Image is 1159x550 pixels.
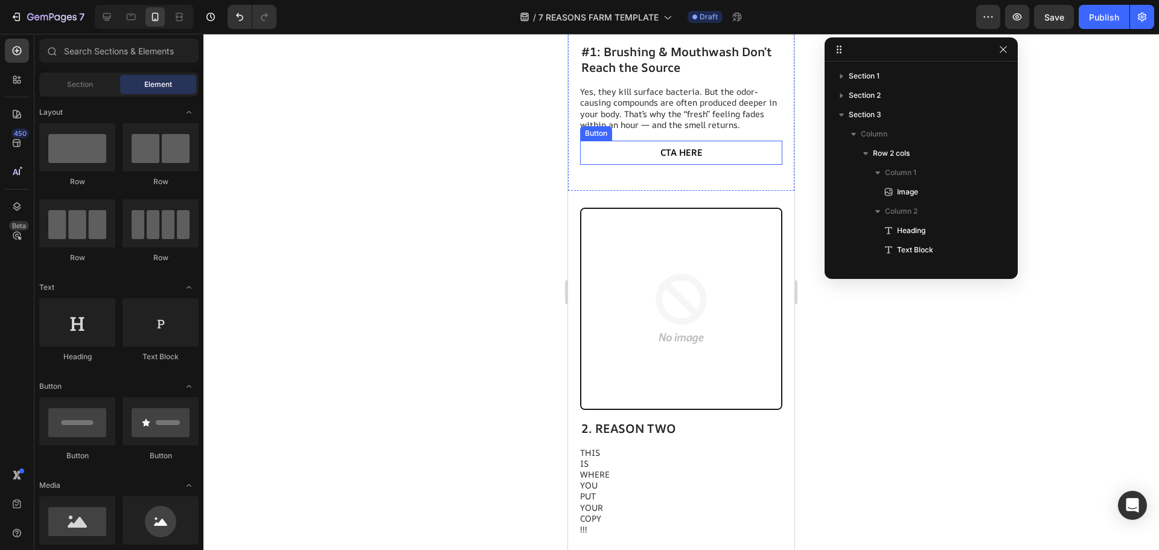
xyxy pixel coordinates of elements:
[1034,5,1074,29] button: Save
[39,282,54,293] span: Text
[1079,5,1129,29] button: Publish
[897,186,918,198] span: Image
[67,79,93,90] span: Section
[885,205,918,217] span: Column 2
[1118,491,1147,520] div: Open Intercom Messenger
[228,5,276,29] div: Undo/Redo
[1044,12,1064,22] span: Save
[39,480,60,491] span: Media
[39,351,115,362] div: Heading
[897,225,925,237] span: Heading
[179,377,199,396] span: Toggle open
[533,11,536,24] span: /
[144,79,172,90] span: Element
[700,11,718,22] span: Draft
[39,107,63,118] span: Layout
[123,176,199,187] div: Row
[79,10,85,24] p: 7
[897,244,933,256] span: Text Block
[123,252,199,263] div: Row
[568,34,794,550] iframe: Design area
[849,89,881,101] span: Section 2
[861,128,887,140] span: Column
[849,109,881,121] span: Section 3
[39,252,115,263] div: Row
[39,381,62,392] span: Button
[538,11,659,24] span: 7 REASONS FARM TEMPLATE
[123,351,199,362] div: Text Block
[885,167,916,179] span: Column 1
[1089,11,1119,24] div: Publish
[897,263,919,275] span: Button
[39,176,115,187] div: Row
[22,511,205,536] button: <p><span style="font-size:15px;">CTA HERE</span></p>
[5,5,90,29] button: 7
[179,103,199,122] span: Toggle open
[179,278,199,297] span: Toggle open
[123,450,199,461] div: Button
[11,129,29,138] div: 450
[9,221,29,231] div: Beta
[39,39,199,63] input: Search Sections & Elements
[179,476,199,495] span: Toggle open
[873,147,910,159] span: Row 2 cols
[39,450,115,461] div: Button
[849,70,880,82] span: Section 1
